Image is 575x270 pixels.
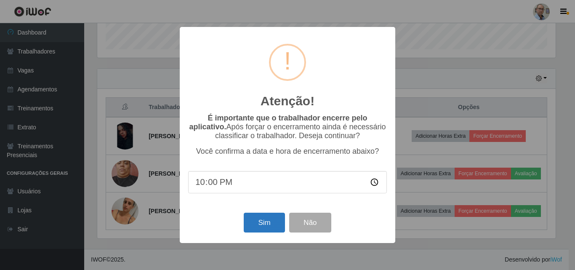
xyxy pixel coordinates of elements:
p: Após forçar o encerramento ainda é necessário classificar o trabalhador. Deseja continuar? [188,114,387,140]
h2: Atenção! [261,94,314,109]
b: É importante que o trabalhador encerre pelo aplicativo. [189,114,367,131]
button: Sim [244,213,285,233]
button: Não [289,213,331,233]
p: Você confirma a data e hora de encerramento abaixo? [188,147,387,156]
